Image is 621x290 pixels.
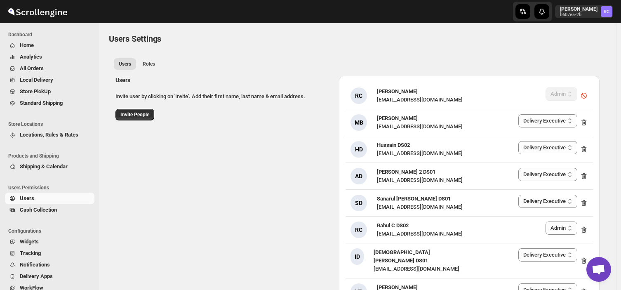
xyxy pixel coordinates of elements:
span: Store Locations [8,121,95,127]
span: Store PickUp [20,88,51,94]
span: Users [119,61,131,67]
button: Users [5,193,94,204]
div: [EMAIL_ADDRESS][DOMAIN_NAME] [377,176,463,184]
button: Widgets [5,236,94,248]
span: Users Settings [109,34,161,44]
span: Cash Collection [20,207,57,213]
span: Rahul C DS02 [377,222,409,229]
button: Shipping & Calendar [5,161,94,172]
button: Tracking [5,248,94,259]
text: RC [604,9,609,14]
span: All Orders [20,65,44,71]
span: [DEMOGRAPHIC_DATA] [PERSON_NAME] DS01 [374,249,430,264]
span: Local Delivery [20,77,53,83]
div: [EMAIL_ADDRESS][DOMAIN_NAME] [377,230,463,238]
span: Tracking [20,250,41,256]
span: Home [20,42,34,48]
p: b607ea-2b [560,12,597,17]
div: AD [350,168,367,184]
div: [EMAIL_ADDRESS][DOMAIN_NAME] [374,265,464,273]
span: Sanarul [PERSON_NAME] DS01 [377,196,451,202]
button: All customers [114,58,136,70]
span: Notifications [20,262,50,268]
button: [PERSON_NAME]b607ea-2bRahul Chopra [555,5,613,18]
span: Widgets [20,238,39,245]
span: Delivery Apps [20,273,53,279]
span: Analytics [20,54,42,60]
a: Open chat [586,257,611,282]
div: RC [350,87,367,104]
span: Users Permissions [8,184,95,191]
div: MB [350,114,367,131]
p: [PERSON_NAME] [560,6,597,12]
div: [EMAIL_ADDRESS][DOMAIN_NAME] [377,203,463,211]
div: ID [350,248,364,265]
p: Invite user by clicking on 'Invite'. Add their first name, last name & email address. [115,92,332,101]
button: All Orders [5,63,94,74]
div: [EMAIL_ADDRESS][DOMAIN_NAME] [377,123,463,131]
span: Users [20,195,34,201]
span: Roles [143,61,155,67]
h2: Users [115,76,332,84]
button: Analytics [5,51,94,63]
div: RC [350,222,367,238]
span: [PERSON_NAME] [377,115,418,121]
span: [PERSON_NAME] [377,88,418,94]
div: [EMAIL_ADDRESS][DOMAIN_NAME] [377,96,463,104]
button: Delivery Apps [5,271,94,282]
button: Invite People [115,109,154,120]
span: Standard Shipping [20,100,63,106]
span: Locations, Rules & Rates [20,132,78,138]
span: Configurations [8,228,95,234]
span: [PERSON_NAME] 2 DS01 [377,169,435,175]
span: Hussain DS02 [377,142,410,148]
div: SD [350,195,367,211]
span: Dashboard [8,31,95,38]
span: Invite People [120,111,149,118]
span: Rahul Chopra [601,6,612,17]
div: HD [350,141,367,158]
button: Locations, Rules & Rates [5,129,94,141]
button: Cash Collection [5,204,94,216]
div: [EMAIL_ADDRESS][DOMAIN_NAME] [377,149,463,158]
img: ScrollEngine [7,1,68,22]
span: Products and Shipping [8,153,95,159]
span: Shipping & Calendar [20,163,68,170]
button: Notifications [5,259,94,271]
button: Home [5,40,94,51]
